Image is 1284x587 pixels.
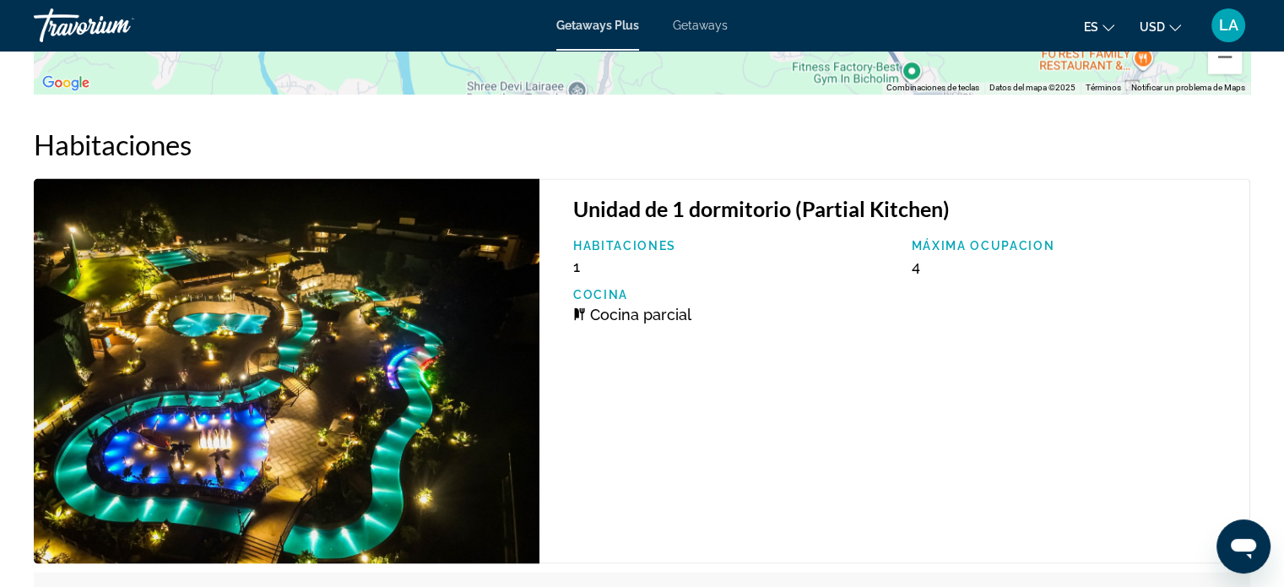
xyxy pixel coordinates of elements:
iframe: Botón para iniciar la ventana de mensajería [1216,519,1270,573]
button: Reducir [1208,40,1242,73]
a: Travorium [34,3,203,47]
button: Change language [1084,14,1114,39]
h2: Habitaciones [34,128,1250,161]
a: Abre esta zona en Google Maps (se abre en una nueva ventana) [38,72,94,94]
span: LA [1219,17,1238,34]
h3: Unidad de 1 dormitorio (Partial Kitchen) [573,196,1233,221]
p: Máxima ocupacion [911,238,1233,252]
a: Términos (se abre en una nueva pestaña) [1086,83,1121,92]
span: 1 [573,257,580,274]
p: Cocina [573,287,895,301]
span: Datos del mapa ©2025 [989,83,1075,92]
a: Getaways [673,19,728,32]
p: Habitaciones [573,238,895,252]
span: Cocina parcial [590,305,691,323]
img: Club Mahindra Assonora, Goa [34,178,539,563]
img: Google [38,72,94,94]
button: Change currency [1140,14,1181,39]
span: es [1084,20,1098,34]
button: User Menu [1206,8,1250,43]
button: Combinaciones de teclas [886,82,979,94]
span: 4 [911,257,919,274]
a: Notificar un problema de Maps [1131,83,1245,92]
a: Getaways Plus [556,19,639,32]
span: USD [1140,20,1165,34]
